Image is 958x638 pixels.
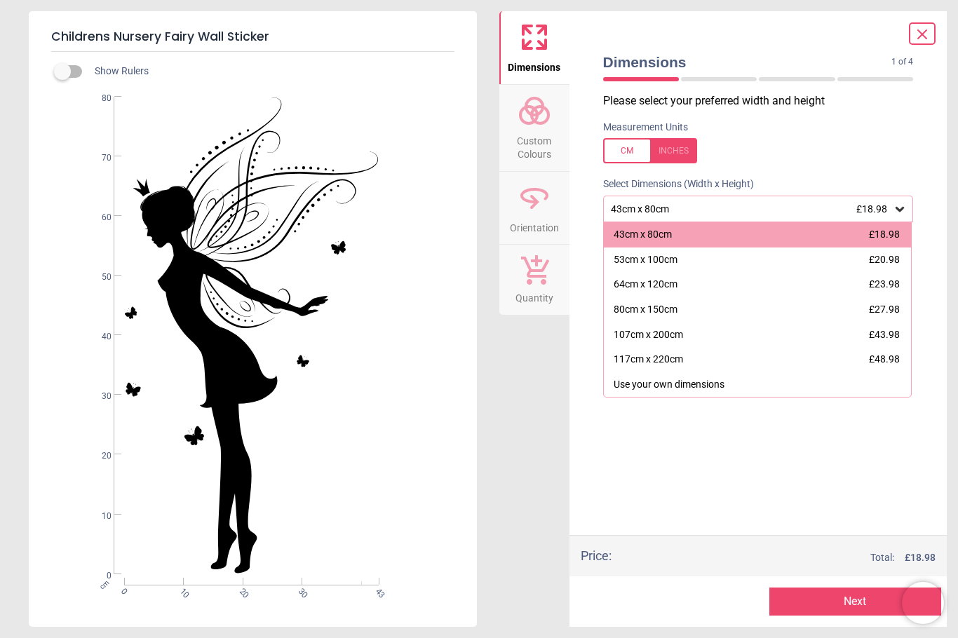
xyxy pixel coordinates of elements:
div: 80cm x 150cm [614,303,677,317]
span: Dimensions [508,54,560,75]
div: 107cm x 200cm [614,328,683,342]
span: 20 [236,586,245,595]
span: £23.98 [869,278,900,290]
span: Dimensions [603,52,892,72]
div: Show Rulers [62,63,477,80]
span: £18.98 [856,203,887,215]
span: Quantity [515,285,553,306]
span: 30 [85,391,112,402]
span: 43 [372,586,382,595]
span: £48.98 [869,353,900,365]
span: £20.98 [869,254,900,265]
span: £27.98 [869,304,900,315]
span: 50 [85,271,112,283]
button: Custom Colours [499,85,569,171]
div: Use your own dimensions [614,378,724,392]
span: 80 [85,93,112,104]
span: 0 [85,570,112,582]
div: 53cm x 100cm [614,253,677,267]
button: Orientation [499,172,569,245]
div: 64cm x 120cm [614,278,677,292]
div: 43cm x 80cm [609,203,893,215]
div: 43cm x 80cm [614,228,672,242]
span: 0 [118,586,127,595]
span: Custom Colours [501,128,568,162]
span: £18.98 [869,229,900,240]
label: Measurement Units [603,121,688,135]
span: £ [905,551,936,565]
span: cm [97,578,110,591]
iframe: Brevo live chat [902,582,944,624]
span: 10 [177,586,186,595]
button: Quantity [499,245,569,315]
div: 117cm x 220cm [614,353,683,367]
div: Price : [581,547,612,564]
label: Select Dimensions (Width x Height) [592,177,754,191]
span: 18.98 [910,552,936,563]
span: Orientation [510,215,559,236]
span: £43.98 [869,329,900,340]
p: Please select your preferred width and height [603,93,925,109]
span: 20 [85,450,112,462]
button: Next [769,588,941,616]
span: 60 [85,212,112,224]
button: Dimensions [499,11,569,84]
span: 1 of 4 [891,56,913,68]
h5: Childrens Nursery Fairy Wall Sticker [51,22,454,52]
span: 40 [85,331,112,343]
span: 70 [85,152,112,164]
span: 10 [85,510,112,522]
div: Total: [633,551,936,565]
span: 30 [295,586,304,595]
